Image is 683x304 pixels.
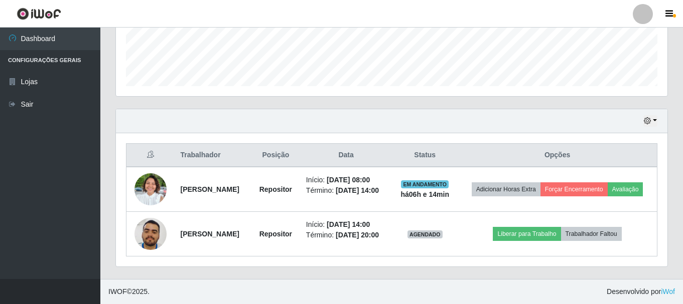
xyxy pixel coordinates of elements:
[108,287,127,295] span: IWOF
[180,185,239,193] strong: [PERSON_NAME]
[306,185,386,196] li: Término:
[392,144,458,167] th: Status
[407,230,443,238] span: AGENDADO
[300,144,392,167] th: Data
[401,180,449,188] span: EM ANDAMENTO
[472,182,540,196] button: Adicionar Horas Extra
[306,175,386,185] li: Início:
[180,230,239,238] strong: [PERSON_NAME]
[17,8,61,20] img: CoreUI Logo
[306,219,386,230] li: Início:
[259,185,292,193] strong: Repositor
[336,186,379,194] time: [DATE] 14:00
[134,168,167,211] img: 1749753649914.jpeg
[134,205,167,262] img: 1696116228317.jpeg
[607,286,675,297] span: Desenvolvido por
[108,286,150,297] span: © 2025 .
[327,176,370,184] time: [DATE] 08:00
[540,182,608,196] button: Forçar Encerramento
[174,144,251,167] th: Trabalhador
[327,220,370,228] time: [DATE] 14:00
[661,287,675,295] a: iWof
[608,182,643,196] button: Avaliação
[306,230,386,240] li: Término:
[561,227,622,241] button: Trabalhador Faltou
[400,190,449,198] strong: há 06 h e 14 min
[493,227,561,241] button: Liberar para Trabalho
[251,144,300,167] th: Posição
[336,231,379,239] time: [DATE] 20:00
[458,144,657,167] th: Opções
[259,230,292,238] strong: Repositor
